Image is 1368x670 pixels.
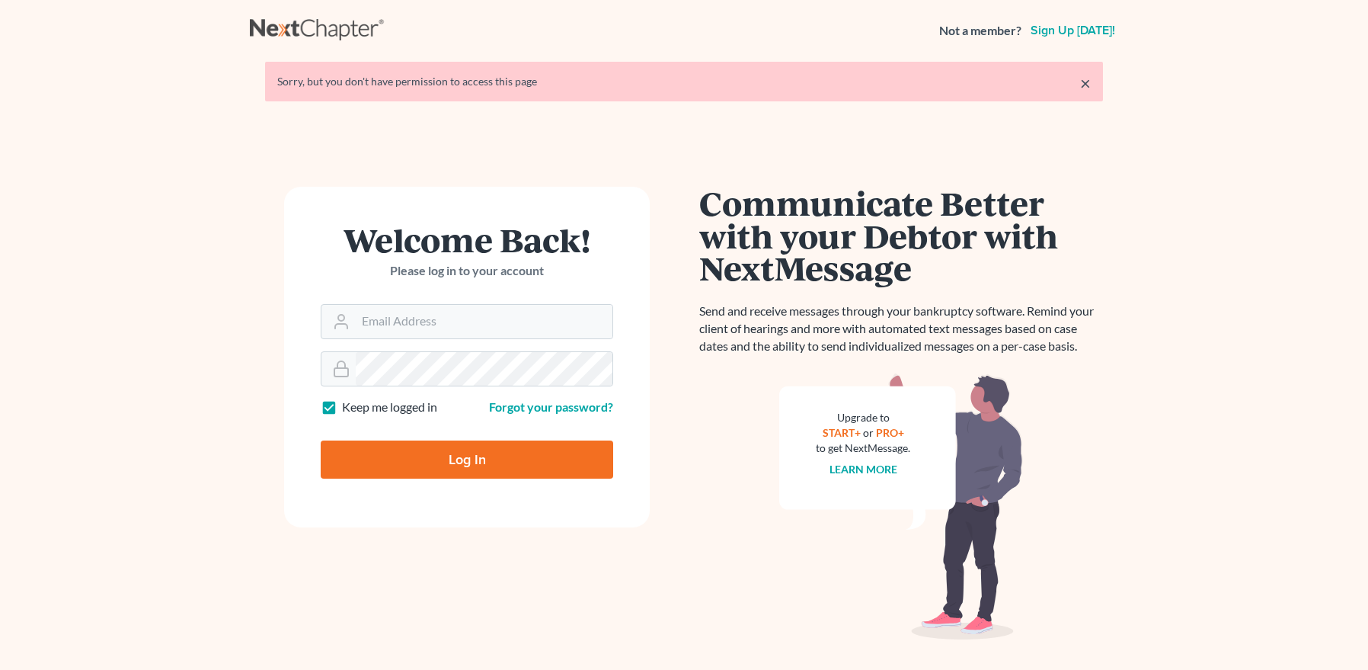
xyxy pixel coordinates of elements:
label: Keep me logged in [342,399,437,416]
strong: Not a member? [939,22,1021,40]
h1: Communicate Better with your Debtor with NextMessage [699,187,1103,284]
a: PRO+ [876,426,904,439]
div: to get NextMessage. [816,441,910,456]
a: Forgot your password? [489,399,613,414]
div: Upgrade to [816,410,910,425]
a: Learn more [829,463,897,476]
a: × [1080,74,1091,92]
a: Sign up [DATE]! [1028,24,1118,37]
div: Sorry, but you don't have permission to access this page [277,74,1091,89]
img: nextmessage_bg-59042aed3d76b12b5cd301f8e5b87938c9018125f34e5fa2b7a6b67550977c72.svg [779,373,1023,640]
h1: Welcome Back! [321,223,613,256]
p: Please log in to your account [321,262,613,280]
p: Send and receive messages through your bankruptcy software. Remind your client of hearings and mo... [699,303,1103,355]
input: Email Address [356,305,612,338]
a: START+ [823,426,861,439]
input: Log In [321,441,613,479]
span: or [863,426,874,439]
